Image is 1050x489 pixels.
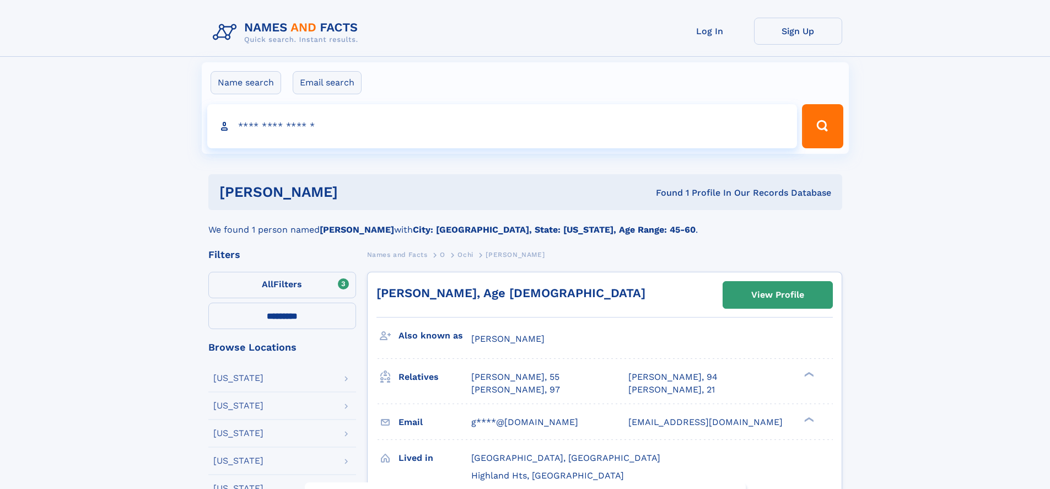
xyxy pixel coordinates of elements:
button: Search Button [802,104,843,148]
div: ❯ [801,371,815,378]
div: Filters [208,250,356,260]
h3: Relatives [399,368,471,386]
a: Sign Up [754,18,842,45]
a: [PERSON_NAME], Age [DEMOGRAPHIC_DATA] [376,286,645,300]
div: [US_STATE] [213,401,263,410]
a: O [440,248,445,261]
a: Names and Facts [367,248,428,261]
a: [PERSON_NAME], 21 [628,384,715,396]
b: [PERSON_NAME] [320,224,394,235]
div: [US_STATE] [213,374,263,383]
div: Found 1 Profile In Our Records Database [497,187,831,199]
a: Log In [666,18,754,45]
a: [PERSON_NAME], 97 [471,384,560,396]
a: Ochi [457,248,473,261]
h3: Lived in [399,449,471,467]
span: [GEOGRAPHIC_DATA], [GEOGRAPHIC_DATA] [471,453,660,463]
span: [PERSON_NAME] [486,251,545,259]
div: View Profile [751,282,804,308]
label: Name search [211,71,281,94]
div: Browse Locations [208,342,356,352]
input: search input [207,104,798,148]
a: [PERSON_NAME], 55 [471,371,559,383]
label: Email search [293,71,362,94]
label: Filters [208,272,356,298]
span: O [440,251,445,259]
a: [PERSON_NAME], 94 [628,371,718,383]
span: Ochi [457,251,473,259]
img: Logo Names and Facts [208,18,367,47]
span: All [262,279,273,289]
div: [US_STATE] [213,429,263,438]
span: Highland Hts, [GEOGRAPHIC_DATA] [471,470,624,481]
div: ❯ [801,416,815,423]
h3: Also known as [399,326,471,345]
span: [PERSON_NAME] [471,334,545,344]
a: View Profile [723,282,832,308]
b: City: [GEOGRAPHIC_DATA], State: [US_STATE], Age Range: 45-60 [413,224,696,235]
div: [US_STATE] [213,456,263,465]
h3: Email [399,413,471,432]
span: [EMAIL_ADDRESS][DOMAIN_NAME] [628,417,783,427]
h1: [PERSON_NAME] [219,185,497,199]
div: We found 1 person named with . [208,210,842,237]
